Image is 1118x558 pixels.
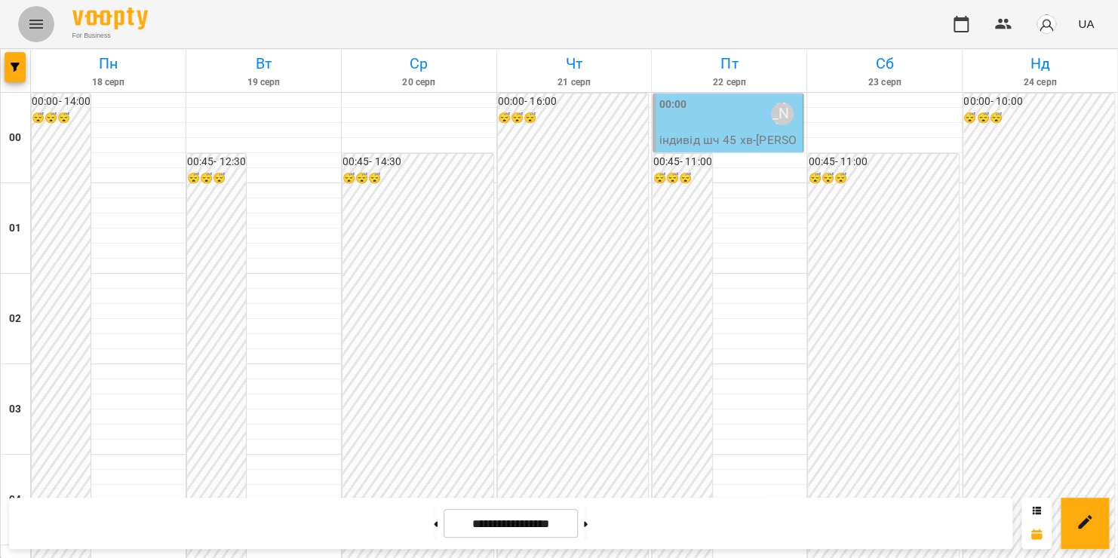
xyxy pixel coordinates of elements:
[808,170,959,187] h6: 😴😴😴
[965,52,1115,75] h6: Нд
[33,75,183,90] h6: 18 серп
[654,52,804,75] h6: Пт
[1072,10,1100,38] button: UA
[965,75,1115,90] h6: 24 серп
[499,52,650,75] h6: Чт
[654,75,804,90] h6: 22 серп
[33,52,183,75] h6: Пн
[9,401,21,418] h6: 03
[499,75,650,90] h6: 21 серп
[659,131,800,167] p: індивід шч 45 хв - [PERSON_NAME]
[963,110,1114,127] h6: 😴😴😴
[809,75,960,90] h6: 23 серп
[653,170,711,187] h6: 😴😴😴
[809,52,960,75] h6: Сб
[32,94,91,110] h6: 00:00 - 14:00
[808,154,959,170] h6: 00:45 - 11:00
[498,94,649,110] h6: 00:00 - 16:00
[187,170,246,187] h6: 😴😴😴
[1078,16,1094,32] span: UA
[9,130,21,146] h6: 00
[9,220,21,237] h6: 01
[342,170,493,187] h6: 😴😴😴
[653,154,711,170] h6: 00:45 - 11:00
[659,97,686,113] label: 00:00
[189,75,339,90] h6: 19 серп
[32,110,91,127] h6: 😴😴😴
[1036,14,1057,35] img: avatar_s.png
[18,6,54,42] button: Menu
[963,94,1114,110] h6: 00:00 - 10:00
[771,103,794,125] div: Зверєва Анастасія
[342,154,493,170] h6: 00:45 - 14:30
[498,110,649,127] h6: 😴😴😴
[72,8,148,29] img: Voopty Logo
[189,52,339,75] h6: Вт
[72,31,148,41] span: For Business
[344,52,494,75] h6: Ср
[187,154,246,170] h6: 00:45 - 12:30
[344,75,494,90] h6: 20 серп
[9,311,21,327] h6: 02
